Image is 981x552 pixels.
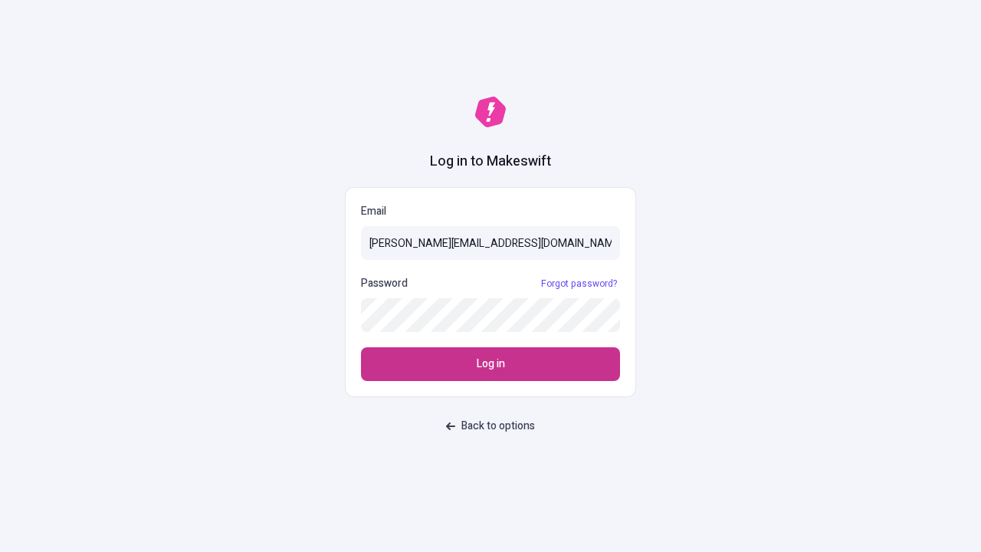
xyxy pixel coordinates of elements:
[430,152,551,172] h1: Log in to Makeswift
[538,278,620,290] a: Forgot password?
[437,412,544,440] button: Back to options
[361,275,408,292] p: Password
[361,226,620,260] input: Email
[461,418,535,435] span: Back to options
[361,203,620,220] p: Email
[477,356,505,373] span: Log in
[361,347,620,381] button: Log in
